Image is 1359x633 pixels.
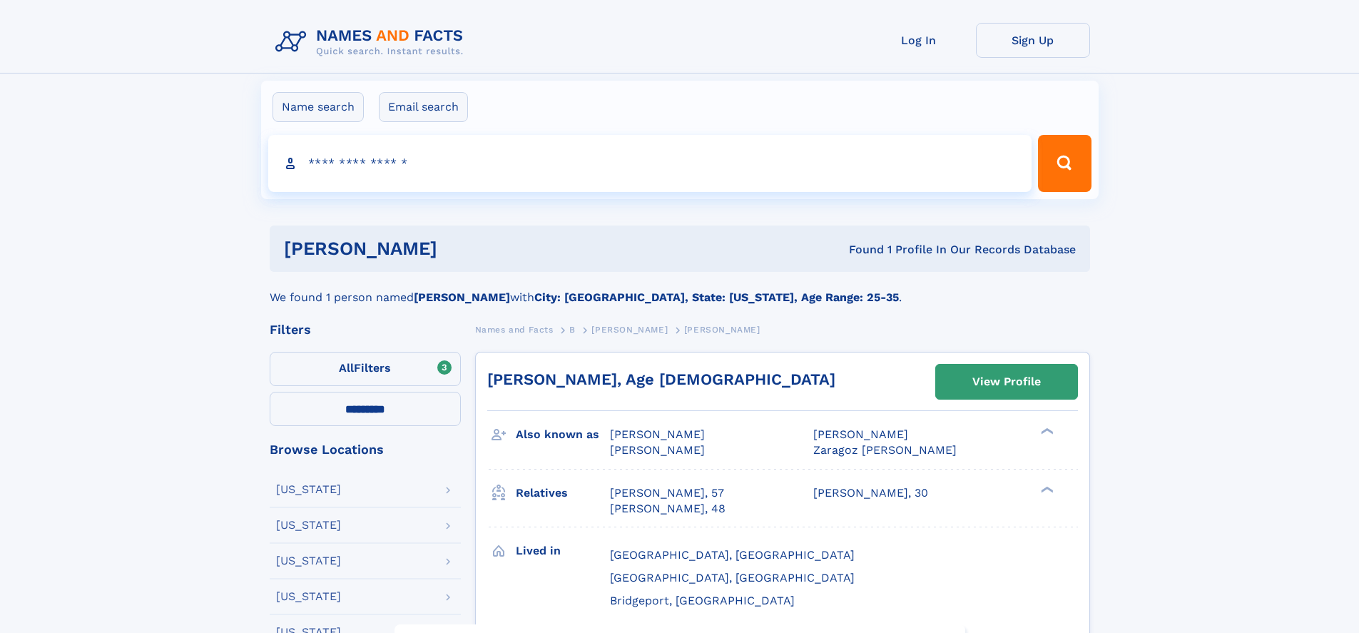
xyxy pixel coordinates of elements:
[936,365,1077,399] a: View Profile
[610,443,705,457] span: [PERSON_NAME]
[813,485,928,501] a: [PERSON_NAME], 30
[270,23,475,61] img: Logo Names and Facts
[1038,135,1091,192] button: Search Button
[813,443,957,457] span: Zaragoz [PERSON_NAME]
[610,485,724,501] a: [PERSON_NAME], 57
[487,370,835,388] a: [PERSON_NAME], Age [DEMOGRAPHIC_DATA]
[270,443,461,456] div: Browse Locations
[414,290,510,304] b: [PERSON_NAME]
[516,422,610,447] h3: Also known as
[516,481,610,505] h3: Relatives
[379,92,468,122] label: Email search
[569,320,576,338] a: B
[684,325,760,335] span: [PERSON_NAME]
[276,484,341,495] div: [US_STATE]
[972,365,1041,398] div: View Profile
[268,135,1032,192] input: search input
[610,571,855,584] span: [GEOGRAPHIC_DATA], [GEOGRAPHIC_DATA]
[610,548,855,562] span: [GEOGRAPHIC_DATA], [GEOGRAPHIC_DATA]
[610,427,705,441] span: [PERSON_NAME]
[475,320,554,338] a: Names and Facts
[591,325,668,335] span: [PERSON_NAME]
[273,92,364,122] label: Name search
[591,320,668,338] a: [PERSON_NAME]
[610,594,795,607] span: Bridgeport, [GEOGRAPHIC_DATA]
[976,23,1090,58] a: Sign Up
[534,290,899,304] b: City: [GEOGRAPHIC_DATA], State: [US_STATE], Age Range: 25-35
[813,427,908,441] span: [PERSON_NAME]
[1037,485,1054,494] div: ❯
[1037,427,1054,436] div: ❯
[276,591,341,602] div: [US_STATE]
[270,272,1090,306] div: We found 1 person named with .
[339,361,354,375] span: All
[270,352,461,386] label: Filters
[276,520,341,531] div: [US_STATE]
[284,240,643,258] h1: [PERSON_NAME]
[276,555,341,567] div: [US_STATE]
[643,242,1076,258] div: Found 1 Profile In Our Records Database
[610,501,726,517] a: [PERSON_NAME], 48
[862,23,976,58] a: Log In
[569,325,576,335] span: B
[270,323,461,336] div: Filters
[516,539,610,563] h3: Lived in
